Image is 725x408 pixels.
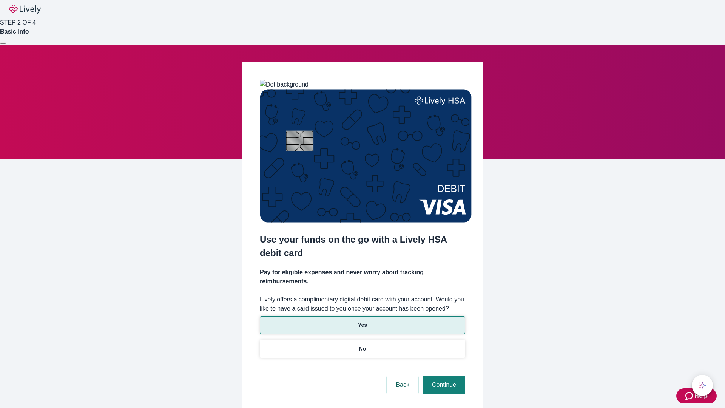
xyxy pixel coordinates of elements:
[260,80,309,89] img: Dot background
[260,295,465,313] label: Lively offers a complimentary digital debit card with your account. Would you like to have a card...
[692,375,713,396] button: chat
[699,382,706,389] svg: Lively AI Assistant
[359,345,366,353] p: No
[260,316,465,334] button: Yes
[358,321,367,329] p: Yes
[694,391,708,400] span: Help
[9,5,41,14] img: Lively
[423,376,465,394] button: Continue
[685,391,694,400] svg: Zendesk support icon
[676,388,717,403] button: Zendesk support iconHelp
[260,268,465,286] h4: Pay for eligible expenses and never worry about tracking reimbursements.
[260,340,465,358] button: No
[260,89,472,223] img: Debit card
[260,233,465,260] h2: Use your funds on the go with a Lively HSA debit card
[387,376,418,394] button: Back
